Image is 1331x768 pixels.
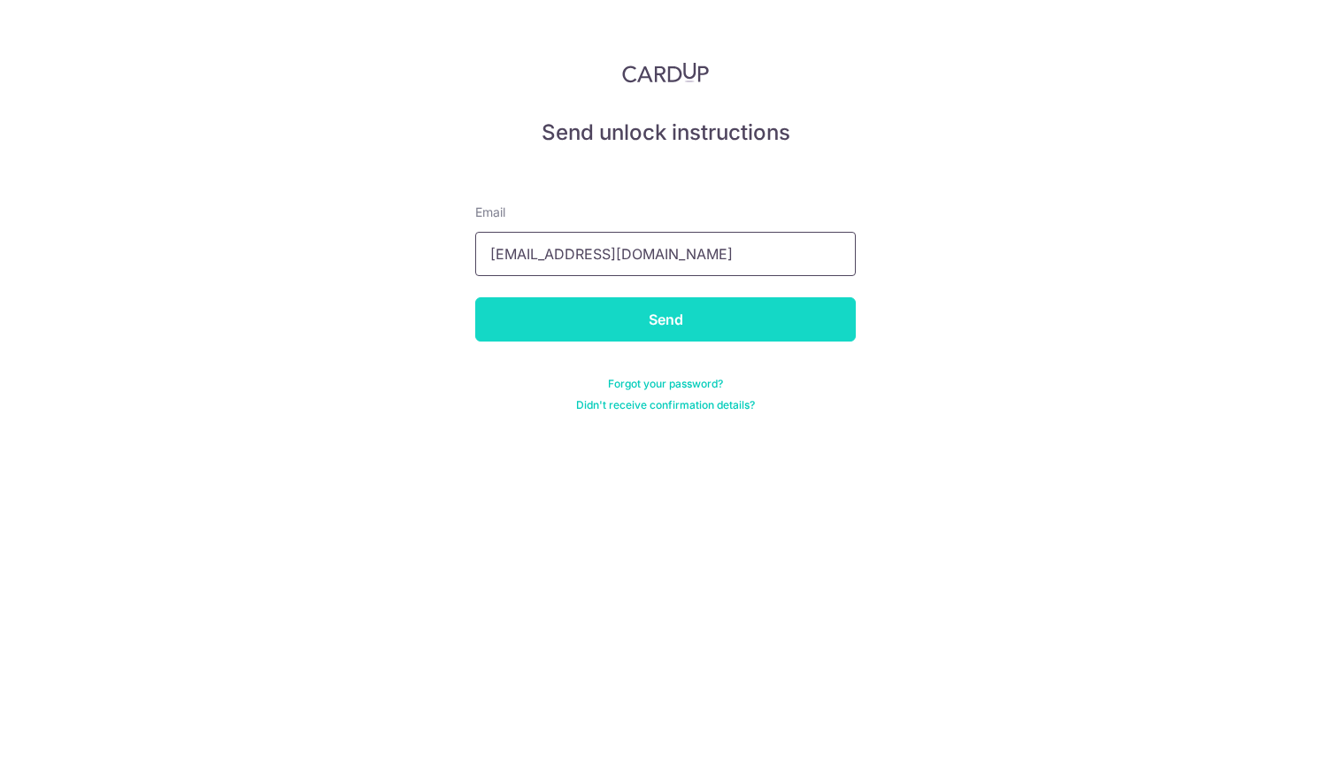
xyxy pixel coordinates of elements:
[576,398,755,412] a: Didn't receive confirmation details?
[475,297,856,342] input: Send
[622,62,709,83] img: CardUp Logo
[475,232,856,276] input: Enter your Email
[475,119,856,147] h5: Send unlock instructions
[608,377,723,391] a: Forgot your password?
[475,204,505,219] span: translation missing: en.devise.label.Email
